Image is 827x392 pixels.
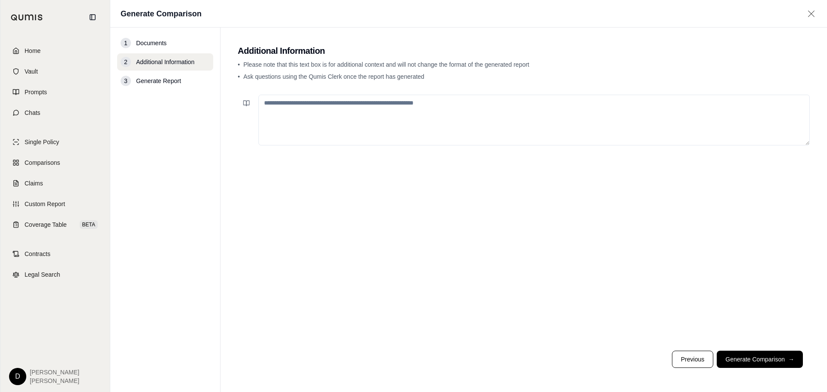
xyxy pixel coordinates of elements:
[788,355,794,364] span: →
[6,41,105,60] a: Home
[243,61,529,68] span: Please note that this text box is for additional context and will not change the format of the ge...
[9,368,26,385] div: D
[25,88,47,96] span: Prompts
[6,194,105,213] a: Custom Report
[121,38,131,48] div: 1
[136,77,181,85] span: Generate Report
[121,76,131,86] div: 3
[80,220,98,229] span: BETA
[6,153,105,172] a: Comparisons
[6,133,105,151] a: Single Policy
[238,61,240,68] span: •
[25,46,40,55] span: Home
[136,39,167,47] span: Documents
[6,215,105,234] a: Coverage TableBETA
[11,14,43,21] img: Qumis Logo
[25,220,67,229] span: Coverage Table
[238,45,810,57] h2: Additional Information
[121,57,131,67] div: 2
[672,351,713,368] button: Previous
[30,368,79,377] span: [PERSON_NAME]
[121,8,202,20] h1: Generate Comparison
[25,270,60,279] span: Legal Search
[25,200,65,208] span: Custom Report
[6,244,105,263] a: Contracts
[6,174,105,193] a: Claims
[238,73,240,80] span: •
[25,250,50,258] span: Contracts
[6,62,105,81] a: Vault
[25,158,60,167] span: Comparisons
[6,83,105,102] a: Prompts
[25,179,43,188] span: Claims
[136,58,194,66] span: Additional Information
[25,108,40,117] span: Chats
[86,10,99,24] button: Collapse sidebar
[717,351,803,368] button: Generate Comparison→
[30,377,79,385] span: [PERSON_NAME]
[6,103,105,122] a: Chats
[25,138,59,146] span: Single Policy
[25,67,38,76] span: Vault
[6,265,105,284] a: Legal Search
[243,73,424,80] span: Ask questions using the Qumis Clerk once the report has generated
